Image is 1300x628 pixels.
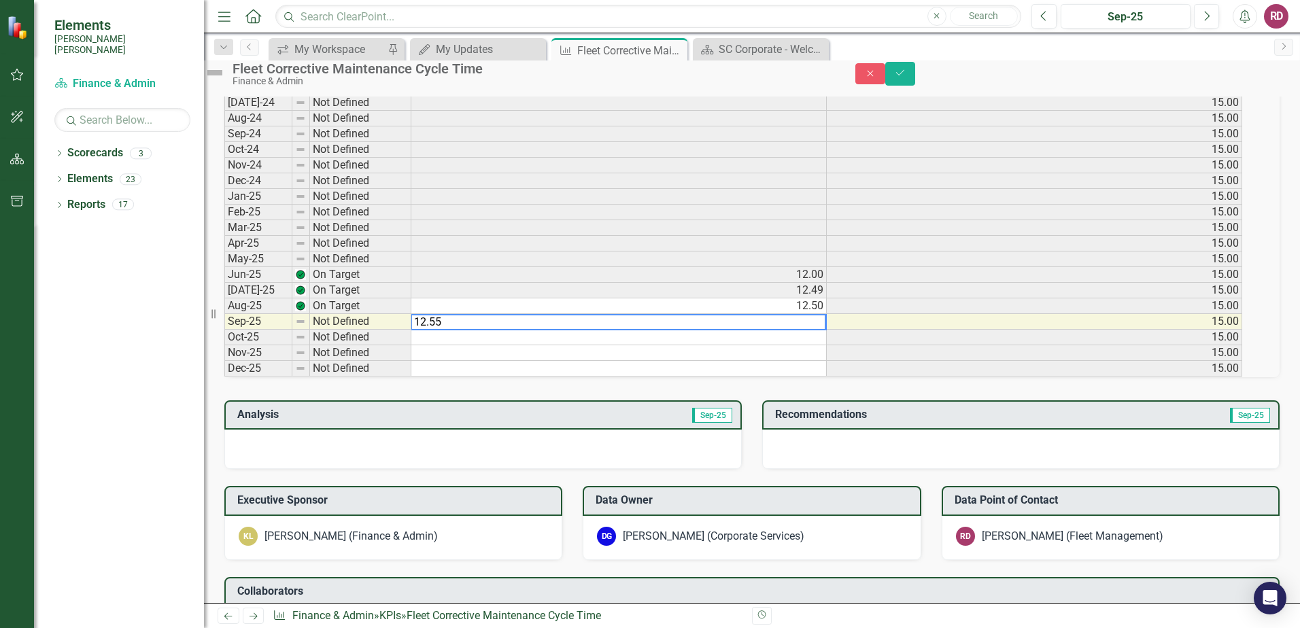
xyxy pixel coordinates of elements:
[295,207,306,217] img: 8DAGhfEEPCf229AAAAAElFTkSuQmCC
[827,361,1242,377] td: 15.00
[310,173,411,189] td: Not Defined
[295,363,306,374] img: 8DAGhfEEPCf229AAAAAElFTkSuQmCC
[224,267,292,283] td: Jun-25
[237,408,485,421] h3: Analysis
[224,361,292,377] td: Dec-25
[310,314,411,330] td: Not Defined
[411,283,827,298] td: 12.49
[204,62,226,84] img: Not Defined
[67,197,105,213] a: Reports
[955,494,1271,506] h3: Data Point of Contact
[1254,582,1286,614] div: Open Intercom Messenger
[239,527,258,546] div: KL
[827,126,1242,142] td: 15.00
[295,222,306,233] img: 8DAGhfEEPCf229AAAAAElFTkSuQmCC
[775,408,1117,421] h3: Recommendations
[130,147,152,159] div: 3
[224,158,292,173] td: Nov-24
[67,145,123,161] a: Scorecards
[120,173,141,185] div: 23
[827,220,1242,236] td: 15.00
[233,76,828,86] div: Finance & Admin
[310,142,411,158] td: Not Defined
[295,128,306,139] img: 8DAGhfEEPCf229AAAAAElFTkSuQmCC
[310,111,411,126] td: Not Defined
[407,609,601,622] div: Fleet Corrective Maintenance Cycle Time
[54,108,190,132] input: Search Below...
[413,41,543,58] a: My Updates
[827,330,1242,345] td: 15.00
[295,347,306,358] img: 8DAGhfEEPCf229AAAAAElFTkSuQmCC
[224,236,292,251] td: Apr-25
[112,199,134,211] div: 17
[295,300,306,311] img: Z
[597,527,616,546] div: DG
[224,126,292,142] td: Sep-24
[310,251,411,267] td: Not Defined
[310,158,411,173] td: Not Defined
[623,529,804,544] div: [PERSON_NAME] (Corporate Services)
[224,142,292,158] td: Oct-24
[275,5,1021,29] input: Search ClearPoint...
[827,251,1242,267] td: 15.00
[969,10,998,21] span: Search
[982,529,1163,544] div: [PERSON_NAME] (Fleet Management)
[1065,9,1186,25] div: Sep-25
[827,95,1242,111] td: 15.00
[54,17,190,33] span: Elements
[224,314,292,330] td: Sep-25
[827,189,1242,205] td: 15.00
[310,361,411,377] td: Not Defined
[295,191,306,202] img: 8DAGhfEEPCf229AAAAAElFTkSuQmCC
[224,283,292,298] td: [DATE]-25
[310,95,411,111] td: Not Defined
[224,298,292,314] td: Aug-25
[295,238,306,249] img: 8DAGhfEEPCf229AAAAAElFTkSuQmCC
[295,160,306,171] img: 8DAGhfEEPCf229AAAAAElFTkSuQmCC
[224,95,292,111] td: [DATE]-24
[411,267,827,283] td: 12.00
[827,111,1242,126] td: 15.00
[67,171,113,187] a: Elements
[264,529,438,544] div: [PERSON_NAME] (Finance & Admin)
[295,332,306,343] img: 8DAGhfEEPCf229AAAAAElFTkSuQmCC
[310,220,411,236] td: Not Defined
[577,42,684,59] div: Fleet Corrective Maintenance Cycle Time
[224,345,292,361] td: Nov-25
[295,316,306,327] img: 8DAGhfEEPCf229AAAAAElFTkSuQmCC
[310,189,411,205] td: Not Defined
[295,254,306,264] img: 8DAGhfEEPCf229AAAAAElFTkSuQmCC
[827,345,1242,361] td: 15.00
[1061,4,1191,29] button: Sep-25
[692,408,732,423] span: Sep-25
[233,61,828,76] div: Fleet Corrective Maintenance Cycle Time
[1264,4,1288,29] button: RD
[956,527,975,546] div: RD
[224,251,292,267] td: May-25
[827,142,1242,158] td: 15.00
[827,236,1242,251] td: 15.00
[295,269,306,280] img: Z
[310,267,411,283] td: On Target
[1230,408,1270,423] span: Sep-25
[54,76,190,92] a: Finance & Admin
[294,41,384,58] div: My Workspace
[224,111,292,126] td: Aug-24
[827,314,1242,330] td: 15.00
[292,609,374,622] a: Finance & Admin
[237,494,554,506] h3: Executive Sponsor
[224,189,292,205] td: Jan-25
[310,126,411,142] td: Not Defined
[7,16,31,39] img: ClearPoint Strategy
[436,41,543,58] div: My Updates
[310,205,411,220] td: Not Defined
[295,97,306,108] img: 8DAGhfEEPCf229AAAAAElFTkSuQmCC
[224,220,292,236] td: Mar-25
[827,173,1242,189] td: 15.00
[310,330,411,345] td: Not Defined
[827,298,1242,314] td: 15.00
[827,267,1242,283] td: 15.00
[54,33,190,56] small: [PERSON_NAME] [PERSON_NAME]
[273,608,742,624] div: » »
